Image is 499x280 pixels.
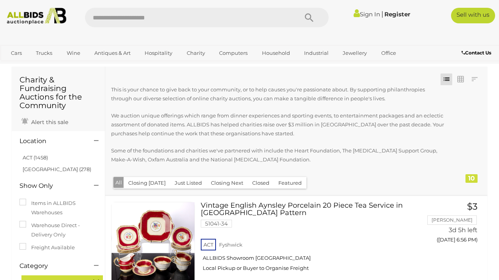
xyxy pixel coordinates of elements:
img: Allbids.com.au [4,8,69,24]
a: $3 [PERSON_NAME] 3d 5h left ([DATE] 6:56 PM) [430,202,480,247]
a: Office [376,47,401,59]
a: Industrial [299,47,334,59]
p: This is your chance to give back to your community, or to help causes you're passionate about. By... [111,85,445,103]
button: Just Listed [170,177,207,189]
a: Sign In [354,10,380,18]
h4: Category [19,262,82,269]
a: Sell with us [451,8,495,23]
a: Household [257,47,295,59]
a: [GEOGRAPHIC_DATA] (278) [23,166,91,172]
button: Closing [DATE] [124,177,170,189]
h1: Charity & Fundraising Auctions for the Community [19,75,97,110]
button: Closed [248,177,274,189]
button: Closing Next [206,177,248,189]
a: Alert this sale [19,115,70,127]
a: Charity [182,47,210,59]
a: Contact Us [462,49,493,57]
a: [GEOGRAPHIC_DATA] [36,59,101,72]
a: Register [384,10,410,18]
a: Trucks [31,47,57,59]
span: | [381,10,383,18]
a: Cars [6,47,27,59]
b: Contact Us [462,50,491,56]
a: Wine [62,47,85,59]
label: Items in ALLBIDS Warehouses [19,199,97,217]
a: Computers [214,47,253,59]
a: Vintage English Aynsley Porcelain 20 Piece Tea Service in [GEOGRAPHIC_DATA] Pattern 51041-34 ACT ... [207,202,418,278]
label: Warehouse Direct - Delivery Only [19,221,97,239]
a: ACT (1458) [23,154,48,161]
p: Some of the foundations and charities we've partnered with include the Heart Foundation, The [MED... [111,146,445,164]
span: $3 [467,201,478,212]
a: Jewellery [338,47,372,59]
div: 10 [465,174,478,183]
h4: Show Only [19,182,82,189]
button: Search [290,8,329,27]
a: Hospitality [140,47,177,59]
p: We auction unique offerings which range from dinner experiences and sporting events, to entertain... [111,111,445,138]
a: Sports [6,59,32,72]
a: Antiques & Art [89,47,136,59]
span: Alert this sale [29,119,68,126]
button: All [113,177,124,188]
label: Freight Available [19,243,75,252]
button: Featured [274,177,306,189]
h4: Location [19,138,82,145]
